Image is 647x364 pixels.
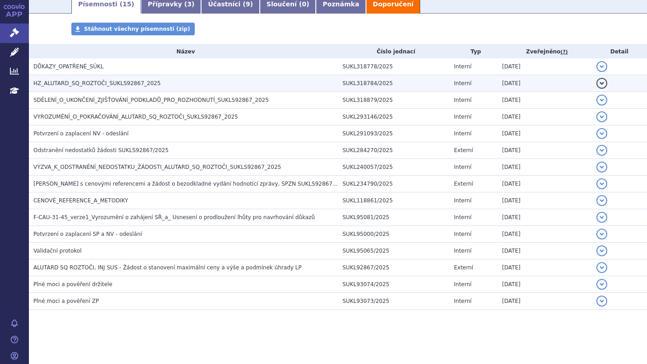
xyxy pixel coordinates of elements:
span: SDĚLENÍ_O_UKONČENÍ_ZJIŠŤOVÁNÍ_PODKLADŮ_PRO_ROZHODNUTÍ_SUKLS92867_2025 [33,97,269,103]
span: Interní [454,248,472,254]
span: ALUTARD SQ ROZTOČI, INJ SUS - Žádost o stanovení maximální ceny a výše a podmínek úhrady LP [33,264,302,271]
td: SUKL95065/2025 [338,243,450,259]
td: [DATE] [497,209,591,226]
button: detail [596,229,607,239]
td: [DATE] [497,109,591,125]
button: detail [596,111,607,122]
a: Stáhnout všechny písemnosti (zip) [71,23,195,35]
button: detail [596,95,607,105]
button: detail [596,195,607,206]
button: detail [596,178,607,189]
span: Plné moci a pověření držitele [33,281,113,287]
td: SUKL92867/2025 [338,259,450,276]
span: 0 [302,0,306,8]
span: HZ_ALUTARD_SQ_ROZTOČI_SUKLS92867_2025 [33,80,161,86]
span: Externí [454,181,473,187]
button: detail [596,78,607,89]
td: SUKL293146/2025 [338,109,450,125]
td: SUKL318784/2025 [338,75,450,92]
button: detail [596,212,607,223]
button: detail [596,279,607,290]
span: 3 [187,0,192,8]
td: [DATE] [497,192,591,209]
td: SUKL240057/2025 [338,159,450,176]
button: detail [596,162,607,172]
td: [DATE] [497,92,591,109]
button: detail [596,145,607,156]
td: [DATE] [497,75,591,92]
span: CENOVÉ_REFERENCE_A_METODIKY [33,197,128,204]
td: SUKL234790/2025 [338,176,450,192]
td: SUKL284270/2025 [338,142,450,159]
abbr: (?) [561,49,568,55]
td: SUKL93073/2025 [338,293,450,310]
td: [DATE] [497,142,591,159]
span: Interní [454,130,472,137]
span: Interní [454,164,472,170]
span: Stáhnout všechny písemnosti (zip) [84,26,190,32]
td: [DATE] [497,226,591,243]
span: Potvrzení o zaplacení SP a NV - odeslání [33,231,142,237]
td: [DATE] [497,243,591,259]
span: DŮKAZY_OPATŘENÉ_SÚKL [33,63,103,70]
span: Odstranění nedostatků žádosti SUKLS92867/2025 [33,147,169,153]
span: VYROZUMĚNÍ_O_POKRAČOVÁNÍ_ALUTARD_SQ_ROZTOČI_SUKLS92867_2025 [33,114,238,120]
span: Plné moci a pověření ZP [33,298,99,304]
td: SUKL93074/2025 [338,276,450,293]
th: Zveřejněno [497,45,591,58]
span: VÝZVA_K_ODSTRANĚNÍ_NEDOSTATKU_ŽÁDOSTI_ALUTARD_SQ_ROZTOČI_SUKLS92867_2025 [33,164,281,170]
span: Interní [454,214,472,220]
td: [DATE] [497,293,591,310]
span: 9 [246,0,250,8]
td: [DATE] [497,176,591,192]
td: SUKL95081/2025 [338,209,450,226]
span: F-CAU-31-45_verze1_Vyrozumění o zahájení SŘ_a_ Usnesení o prodloužení lhůty pro navrhování důkazů [33,214,315,220]
th: Typ [450,45,498,58]
td: SUKL118861/2025 [338,192,450,209]
button: detail [596,245,607,256]
span: Potvrzení o zaplacení NV - odeslání [33,130,129,137]
span: Interní [454,97,472,103]
span: Interní [454,281,472,287]
span: Externí [454,264,473,271]
td: [DATE] [497,58,591,75]
span: Interní [454,197,472,204]
td: SUKL318778/2025 [338,58,450,75]
td: SUKL95000/2025 [338,226,450,243]
span: Souhlas s cenovými referencemi a žádost o bezodkladné vydání hodnotící zprávy, SPZN SUKLS92867/2025 [33,181,348,187]
td: [DATE] [497,276,591,293]
button: detail [596,296,607,307]
td: SUKL318879/2025 [338,92,450,109]
button: detail [596,262,607,273]
span: Interní [454,298,472,304]
span: Interní [454,80,472,86]
span: Interní [454,114,472,120]
span: 15 [122,0,131,8]
button: detail [596,128,607,139]
th: Číslo jednací [338,45,450,58]
td: [DATE] [497,159,591,176]
span: Interní [454,63,472,70]
td: [DATE] [497,259,591,276]
span: Validační protokol [33,248,82,254]
td: [DATE] [497,125,591,142]
th: Název [29,45,338,58]
span: Interní [454,231,472,237]
th: Detail [592,45,647,58]
button: detail [596,61,607,72]
span: Externí [454,147,473,153]
td: SUKL291093/2025 [338,125,450,142]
